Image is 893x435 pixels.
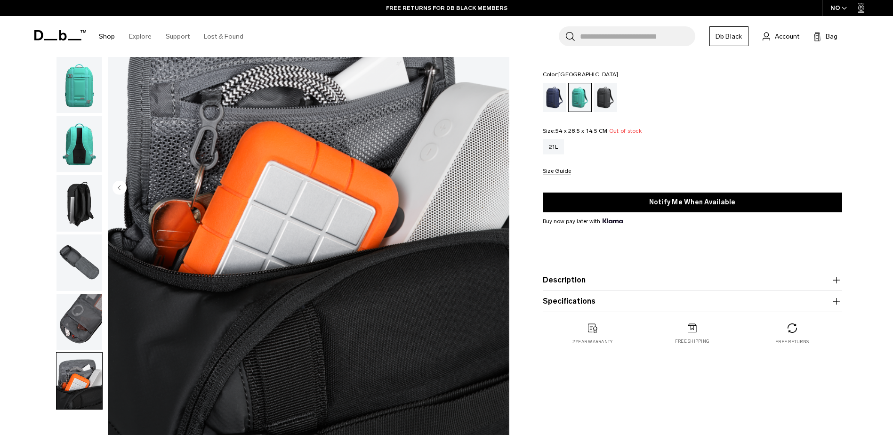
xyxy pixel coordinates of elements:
[56,294,102,350] img: TheRamverk21LBackpack-1_60a52095-c460-4f16-9dfa-be78b1875d44_1.png
[56,353,102,409] img: TheRamverk21LBackpack-7_836c69f9-8572-4467-bc00-9a3cf8d5c0b2.png
[763,31,799,42] a: Account
[826,32,837,41] span: Bag
[709,26,748,46] a: Db Black
[543,139,564,154] a: 21L
[594,83,617,112] a: Gneiss
[543,274,842,286] button: Description
[204,20,243,53] a: Lost & Found
[543,296,842,307] button: Specifications
[609,128,642,134] span: Out of stock
[56,175,102,232] img: TheRamverk21LBackpack-8_59bb9ec3-91fb-48f9-b474-2d88c8d0e03a_1.png
[543,193,842,212] button: Notify Me When Available
[56,116,102,172] img: TheRamverk21L-1_402b3cb5-ad7a-4c1b-a083-46c4aac4d63c.png
[775,32,799,41] span: Account
[543,72,619,77] legend: Color:
[56,352,103,410] button: TheRamverk21LBackpack-7_836c69f9-8572-4467-bc00-9a3cf8d5c0b2.png
[813,31,837,42] button: Bag
[56,293,103,351] button: TheRamverk21LBackpack-1_60a52095-c460-4f16-9dfa-be78b1875d44_1.png
[56,234,102,291] img: TheRamverk21LBackpack-9_49836c18-4dd5-4598-9de0-14f96ea858a1.png
[113,180,127,196] button: Previous slide
[56,56,103,114] button: TheRamverk21L-3.png
[92,16,250,57] nav: Main Navigation
[129,20,152,53] a: Explore
[543,83,566,112] a: Blue Hour
[56,234,103,291] button: TheRamverk21LBackpack-9_49836c18-4dd5-4598-9de0-14f96ea858a1.png
[99,20,115,53] a: Shop
[386,4,507,12] a: FREE RETURNS FOR DB BLACK MEMBERS
[603,218,623,223] img: {"height" => 20, "alt" => "Klarna"}
[56,115,103,173] button: TheRamverk21L-1_402b3cb5-ad7a-4c1b-a083-46c4aac4d63c.png
[572,338,613,345] p: 2 year warranty
[675,338,709,345] p: Free shipping
[56,57,102,113] img: TheRamverk21L-3.png
[543,168,571,175] button: Size Guide
[555,128,608,134] span: 54 x 28.5 x 14.5 CM
[166,20,190,53] a: Support
[568,83,592,112] a: Glacier Green
[543,217,623,226] span: Buy now pay later with
[56,175,103,232] button: TheRamverk21LBackpack-8_59bb9ec3-91fb-48f9-b474-2d88c8d0e03a_1.png
[775,338,809,345] p: Free returns
[543,128,642,134] legend: Size:
[558,71,618,78] span: [GEOGRAPHIC_DATA]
